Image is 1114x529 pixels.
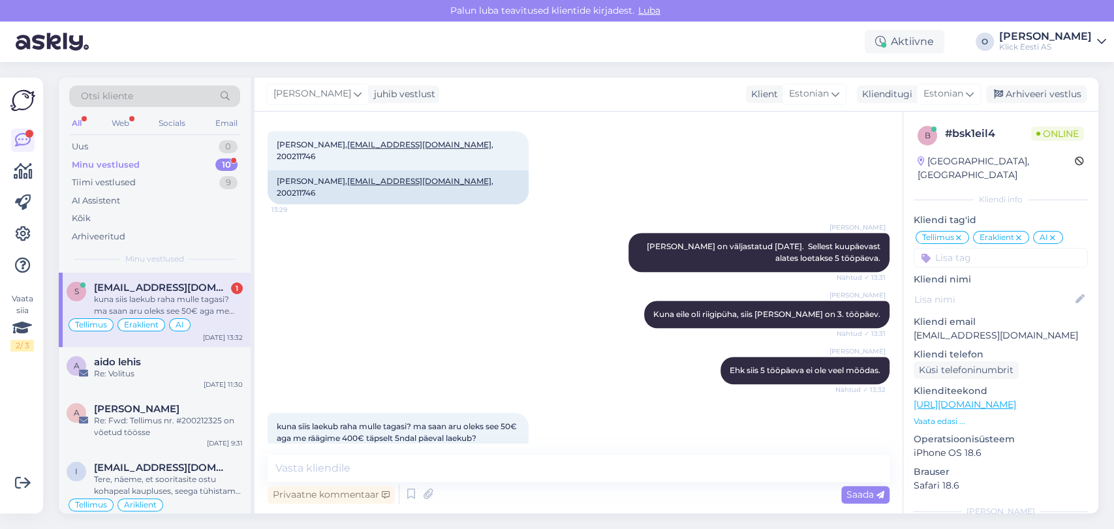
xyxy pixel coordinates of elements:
span: AI [176,321,184,329]
p: Vaata edasi ... [914,416,1088,427]
p: Kliendi email [914,315,1088,329]
span: Nähtud ✓ 13:31 [837,273,886,282]
p: Kliendi tag'id [914,213,1088,227]
span: Tellimus [75,501,107,509]
span: s [74,286,79,296]
span: Online [1031,127,1084,141]
div: Klient [746,87,778,101]
div: O [976,33,994,51]
span: Nähtud ✓ 13:32 [835,385,886,395]
span: Eraklient [124,321,159,329]
div: Re: Fwd: Tellimus nr. #200212325 on võetud töösse [94,415,243,438]
span: A [74,408,80,417]
span: [PERSON_NAME] [829,222,886,232]
div: Tiimi vestlused [72,176,136,189]
div: Web [109,115,132,132]
div: [PERSON_NAME] [999,31,1092,42]
div: juhib vestlust [369,87,435,101]
div: # bsk1eil4 [945,126,1031,142]
input: Lisa nimi [914,292,1073,307]
div: Klick Eesti AS [999,42,1092,52]
div: Aktiivne [865,30,944,53]
span: Annemari Oherd [94,403,179,415]
div: [DATE] 13:24 [202,513,243,522]
span: Kuna eile oli riigipüha, siis [PERSON_NAME] on 3. tööpäev. [653,309,880,319]
div: 2 / 3 [10,340,34,352]
span: a [74,361,80,370]
div: Minu vestlused [72,159,140,172]
span: [PERSON_NAME] [829,290,886,300]
span: aido lehis [94,356,141,368]
a: [EMAIL_ADDRESS][DOMAIN_NAME] [347,140,491,149]
div: Privaatne kommentaar [268,486,395,504]
a: [PERSON_NAME]Klick Eesti AS [999,31,1106,52]
span: siimkurs1@gmail.com [94,282,230,294]
div: Arhiveeritud [72,230,125,243]
div: Re: Volitus [94,368,243,380]
div: kuna siis laekub raha mulle tagasi? ma saan aru oleks see 50€ aga me räägime 400€ täpselt 5ndal p... [94,294,243,317]
div: Vaata siia [10,293,34,352]
span: Otsi kliente [81,89,133,103]
div: Klienditugi [857,87,912,101]
div: [DATE] 11:30 [204,380,243,389]
span: Äriklient [124,501,157,509]
div: Küsi telefoninumbrit [914,361,1019,379]
div: Kõik [72,212,91,225]
div: AI Assistent [72,194,120,207]
span: Eraklient [980,234,1014,241]
span: [PERSON_NAME], , 200211746 [277,140,495,161]
p: Kliendi telefon [914,348,1088,361]
p: Brauser [914,465,1088,479]
span: kuna siis laekub raha mulle tagasi? ma saan aru oleks see 50€ aga me räägime 400€ täpselt 5ndal p... [277,421,519,443]
span: Luba [634,5,664,16]
span: Tellimus [75,321,107,329]
span: [PERSON_NAME] [829,346,886,356]
span: i [75,466,78,476]
div: Socials [156,115,188,132]
p: iPhone OS 18.6 [914,446,1088,460]
div: 1 [231,282,243,294]
div: Arhiveeri vestlus [986,85,1087,103]
div: Tere, näeme, et sooritasite ostu kohapeal kaupluses, seega tühistame epoe tellimuse ära. [94,474,243,497]
div: Email [213,115,240,132]
div: [DATE] 13:32 [203,333,243,342]
span: [PERSON_NAME] on väljastatud [DATE]. Sellest kuupäevast alates loetakse 5 tööpäeva. [647,241,882,263]
span: AI [1040,234,1048,241]
p: Klienditeekond [914,384,1088,398]
div: Uus [72,140,88,153]
div: [DATE] 9:31 [207,438,243,448]
div: [PERSON_NAME], , 200211746 [268,170,529,204]
span: Ehk siis 5 tööpäeva ei ole veel möödas. [730,365,880,375]
span: Estonian [789,87,829,101]
img: Askly Logo [10,88,35,113]
span: info@etselekter.ee [94,462,230,474]
span: Nähtud ✓ 13:31 [837,329,886,339]
span: [PERSON_NAME] [273,87,351,101]
div: [GEOGRAPHIC_DATA], [GEOGRAPHIC_DATA] [918,155,1075,182]
p: [EMAIL_ADDRESS][DOMAIN_NAME] [914,329,1088,342]
span: 13:29 [271,205,320,215]
input: Lisa tag [914,248,1088,267]
span: Minu vestlused [125,253,184,265]
span: b [925,130,931,140]
div: All [69,115,84,132]
div: 10 [215,159,238,172]
div: 9 [219,176,238,189]
span: Saada [846,489,884,500]
div: 0 [219,140,238,153]
div: [PERSON_NAME] [914,506,1088,517]
p: Operatsioonisüsteem [914,432,1088,446]
div: Kliendi info [914,194,1088,205]
a: [URL][DOMAIN_NAME] [914,399,1016,410]
a: [EMAIL_ADDRESS][DOMAIN_NAME] [347,176,491,186]
span: Estonian [923,87,963,101]
p: Kliendi nimi [914,273,1088,286]
p: Safari 18.6 [914,479,1088,492]
span: Tellimus [922,234,954,241]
